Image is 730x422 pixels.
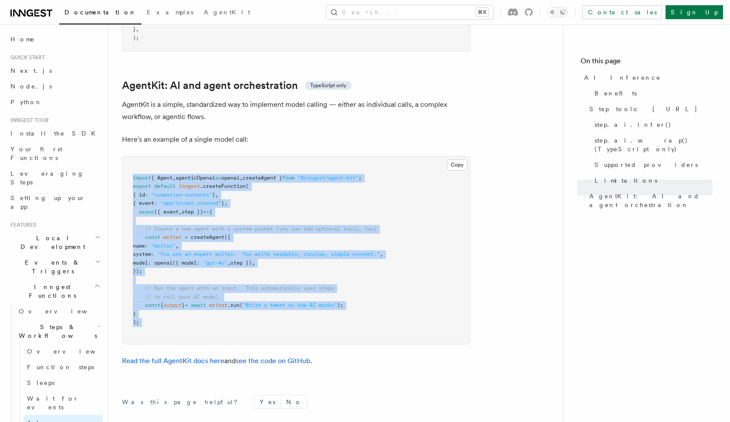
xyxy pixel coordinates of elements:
span: Features [7,221,36,228]
a: Overview [24,344,102,359]
span: ( [246,183,249,189]
span: "writer" [151,243,176,249]
a: Python [7,94,102,110]
span: : [154,200,157,206]
span: default [154,183,176,189]
a: Sleeps [24,375,102,391]
span: Function steps [27,364,94,371]
span: step.ai.wrap() (TypeScript only) [595,136,713,153]
span: , [136,26,139,32]
span: { Agent [151,175,172,181]
a: AI Inference [581,70,713,85]
span: { [160,302,163,308]
a: Next.js [7,63,102,78]
span: , [252,260,255,266]
a: Contact sales [582,5,662,19]
a: Limitations [591,173,713,188]
span: inngest [179,183,200,189]
span: "Write a tweet on how AI works" [243,302,337,308]
button: No [281,395,307,408]
span: name [133,243,145,249]
span: } [182,302,185,308]
a: Home [7,31,102,47]
button: Events & Triggers [7,255,102,279]
span: Step tools: [URL] [589,105,698,113]
a: Install the SDK [7,126,102,141]
button: Search...⌘K [326,5,493,19]
span: "summarize-contents" [151,192,212,198]
button: Steps & Workflows [15,319,102,344]
span: .createFunction [200,183,246,189]
span: await [191,302,206,308]
span: Setting up your app [10,194,85,210]
span: "app/ticket.created" [160,200,221,206]
p: and . [122,355,470,367]
span: step }) [230,260,252,266]
span: : [197,260,200,266]
span: export [133,183,151,189]
button: Inngest Functions [7,279,102,303]
a: Your first Functions [7,141,102,166]
span: Examples [147,9,193,16]
a: Leveraging Steps [7,166,102,190]
a: Sign Up [666,5,723,19]
a: see the code on GitHub [236,357,311,365]
span: , [215,192,218,198]
a: Supported providers [591,157,713,173]
span: as [215,175,221,181]
span: writer [209,302,227,308]
a: Wait for events [24,391,102,415]
span: openai [221,175,240,181]
a: AgentKit [199,3,255,24]
button: Copy [447,159,467,170]
span: system [133,251,151,257]
a: Read the full AgentKit docs here [122,357,224,365]
span: Leveraging Steps [10,170,84,186]
span: : [145,243,148,249]
a: AgentKit: AI and agent orchestrationTypeScript only [122,79,351,92]
span: , [224,200,227,206]
span: Home [10,35,35,44]
span: Install the SDK [10,130,101,137]
span: AI Inference [584,73,661,82]
span: } [221,200,224,206]
span: async [139,209,154,215]
span: Inngest Functions [7,282,94,300]
span: }); [133,268,142,274]
span: Steps & Workflows [15,323,97,340]
a: Benefits [591,85,713,101]
button: Local Development [7,230,102,255]
span: , [179,209,182,215]
span: = [185,234,188,240]
span: , [240,175,243,181]
span: step }) [182,209,203,215]
button: Toggle dark mode [547,7,568,17]
span: AgentKit [204,9,250,16]
span: { id [133,192,145,198]
span: Inngest tour [7,117,49,124]
span: } [133,26,136,32]
span: createAgent } [243,175,282,181]
span: Sleeps [27,379,54,386]
span: AgentKit: AI and agent orchestration [589,192,713,209]
span: Python [10,99,42,105]
a: Overview [15,303,102,319]
span: Local Development [7,234,95,251]
span: , [172,175,176,181]
span: // Create a new agent with a system prompt (you can add optional tools, too) [145,226,377,232]
span: // Run the agent with an input. This automatically uses steps [145,285,334,291]
span: openai [154,260,172,266]
span: const [145,302,160,308]
span: Your first Functions [10,146,62,161]
span: import [133,175,151,181]
a: Setting up your app [7,190,102,214]
span: ); [133,35,139,41]
span: } [133,311,136,317]
a: step.ai.wrap() (TypeScript only) [591,133,713,157]
a: Examples [142,3,199,24]
span: agenticOpenai [176,175,215,181]
span: ); [133,319,139,325]
span: TypeScript only [310,82,346,89]
a: AgentKit: AI and agent orchestration [586,188,713,213]
span: ({ model [172,260,197,266]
